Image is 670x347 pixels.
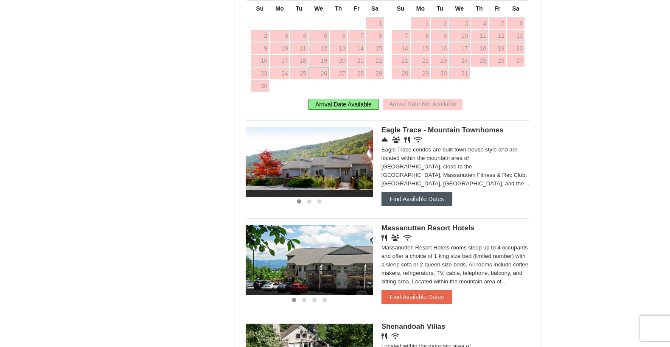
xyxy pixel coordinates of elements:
[256,5,264,12] span: Sunday
[371,5,378,12] span: Saturday
[335,5,342,12] span: Thursday
[507,42,524,54] a: 20
[411,67,431,79] a: 29
[411,17,431,29] a: 1
[507,55,524,67] a: 27
[348,67,365,79] a: 28
[251,42,269,54] a: 9
[330,30,347,42] a: 6
[507,17,524,29] a: 6
[381,235,387,241] i: Restaurant
[251,67,269,79] a: 23
[330,55,347,67] a: 20
[449,55,470,67] a: 24
[381,290,452,304] button: Find Available Dates
[512,5,519,12] span: Saturday
[348,42,365,54] a: 14
[354,5,360,12] span: Friday
[471,55,488,67] a: 25
[251,80,269,92] a: 30
[290,55,308,67] a: 18
[507,30,524,42] a: 13
[449,42,470,54] a: 17
[392,67,410,79] a: 28
[489,55,506,67] a: 26
[366,55,384,67] a: 22
[330,42,347,54] a: 13
[381,322,446,330] span: Shenandoah Villas
[308,30,329,42] a: 5
[411,55,431,67] a: 22
[392,137,400,143] i: Conference Facilities
[414,137,422,143] i: Wireless Internet (free)
[489,17,506,29] a: 5
[381,333,387,339] i: Restaurant
[270,67,290,79] a: 24
[251,55,269,67] a: 16
[392,30,410,42] a: 7
[476,5,483,12] span: Thursday
[404,235,412,241] i: Wireless Internet (free)
[290,30,308,42] a: 4
[431,17,449,29] a: 2
[381,137,388,143] i: Concierge Desk
[290,67,308,79] a: 25
[391,235,399,241] i: Banquet Facilities
[437,5,443,12] span: Tuesday
[449,30,470,42] a: 10
[392,42,410,54] a: 14
[270,55,290,67] a: 17
[366,67,384,79] a: 29
[489,42,506,54] a: 19
[366,30,384,42] a: 8
[308,42,329,54] a: 12
[270,42,290,54] a: 10
[431,55,449,67] a: 23
[471,30,488,42] a: 11
[449,67,470,79] a: 31
[270,30,290,42] a: 3
[489,30,506,42] a: 12
[381,126,504,134] span: Eagle Trace - Mountain Townhomes
[381,146,530,188] div: Eagle Trace condos are built town-house style and are located within the mountain area of [GEOGRA...
[366,17,384,29] a: 1
[251,30,269,42] a: 2
[275,5,284,12] span: Monday
[392,55,410,67] a: 21
[381,224,474,232] span: Massanutten Resort Hotels
[308,55,329,67] a: 19
[397,5,404,12] span: Sunday
[416,5,425,12] span: Monday
[314,5,323,12] span: Wednesday
[366,42,384,54] a: 15
[308,67,329,79] a: 26
[391,333,399,339] i: Wireless Internet (free)
[471,17,488,29] a: 4
[455,5,464,12] span: Wednesday
[383,99,463,110] div: Arrival Date Not Available
[381,192,452,206] button: Find Available Dates
[348,55,365,67] a: 21
[330,67,347,79] a: 27
[471,42,488,54] a: 18
[404,137,410,143] i: Restaurant
[494,5,500,12] span: Friday
[411,30,431,42] a: 8
[431,67,449,79] a: 30
[296,5,303,12] span: Tuesday
[449,17,470,29] a: 3
[431,30,449,42] a: 9
[431,42,449,54] a: 16
[411,42,431,54] a: 15
[348,30,365,42] a: 7
[308,99,378,110] div: Arrival Date Available
[290,42,308,54] a: 11
[381,243,530,286] div: Massanutten Resort Hotels rooms sleep up to 4 occupants and offer a choice of 1 king size bed (li...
